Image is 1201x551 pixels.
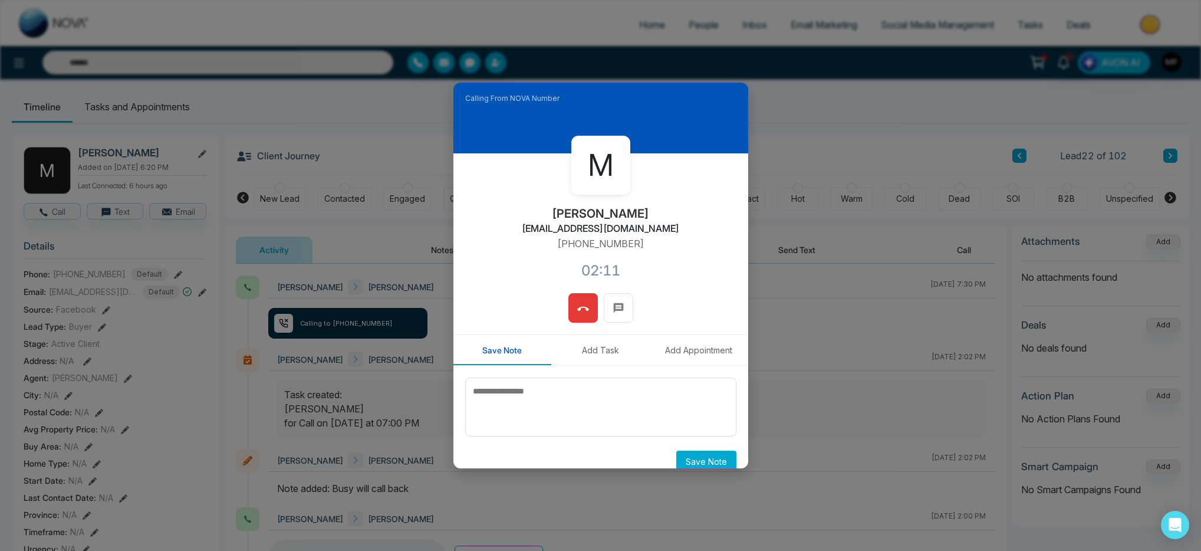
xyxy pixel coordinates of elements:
button: Add Appointment [650,335,748,365]
p: [PHONE_NUMBER] [557,237,644,251]
span: M [588,143,614,188]
button: Save Note [676,451,736,473]
div: Open Intercom Messenger [1161,511,1189,539]
div: 02:11 [581,260,620,281]
button: Add Task [551,335,650,365]
span: Calling From NOVA Number [465,93,560,104]
button: Save Note [453,335,552,365]
h2: [PERSON_NAME] [552,206,649,221]
h2: [EMAIL_ADDRESS][DOMAIN_NAME] [522,223,679,234]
